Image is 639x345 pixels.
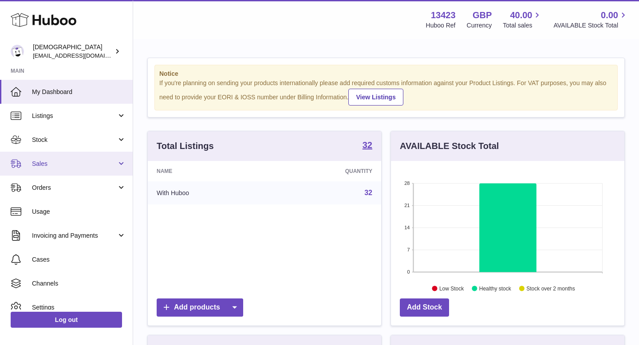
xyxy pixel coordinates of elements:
strong: GBP [473,9,492,21]
th: Quantity [271,161,381,181]
div: Currency [467,21,492,30]
span: 0.00 [601,9,618,21]
div: If you're planning on sending your products internationally please add required customs informati... [159,79,613,106]
a: View Listings [348,89,403,106]
text: 0 [407,269,410,274]
span: Total sales [503,21,542,30]
text: Healthy stock [479,285,512,291]
a: 0.00 AVAILABLE Stock Total [553,9,628,30]
a: Add Stock [400,298,449,317]
span: Invoicing and Payments [32,231,117,240]
th: Name [148,161,271,181]
span: Cases [32,255,126,264]
h3: Total Listings [157,140,214,152]
h3: AVAILABLE Stock Total [400,140,499,152]
text: 21 [404,203,410,208]
span: My Dashboard [32,88,126,96]
span: 40.00 [510,9,532,21]
a: Log out [11,312,122,328]
span: Orders [32,184,117,192]
div: [DEMOGRAPHIC_DATA] [33,43,113,60]
span: AVAILABLE Stock Total [553,21,628,30]
strong: Notice [159,70,613,78]
span: [EMAIL_ADDRESS][DOMAIN_NAME] [33,52,130,59]
text: Low Stock [439,285,464,291]
a: Add products [157,298,243,317]
div: Huboo Ref [426,21,456,30]
strong: 32 [363,141,372,149]
text: 7 [407,247,410,252]
img: olgazyuz@outlook.com [11,45,24,58]
span: Settings [32,303,126,312]
strong: 13423 [431,9,456,21]
span: Listings [32,112,117,120]
td: With Huboo [148,181,271,204]
text: 14 [404,225,410,230]
text: 28 [404,180,410,186]
a: 32 [363,141,372,151]
span: Usage [32,208,126,216]
a: 32 [364,189,372,196]
text: Stock over 2 months [526,285,575,291]
a: 40.00 Total sales [503,9,542,30]
span: Stock [32,136,117,144]
span: Sales [32,160,117,168]
span: Channels [32,279,126,288]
